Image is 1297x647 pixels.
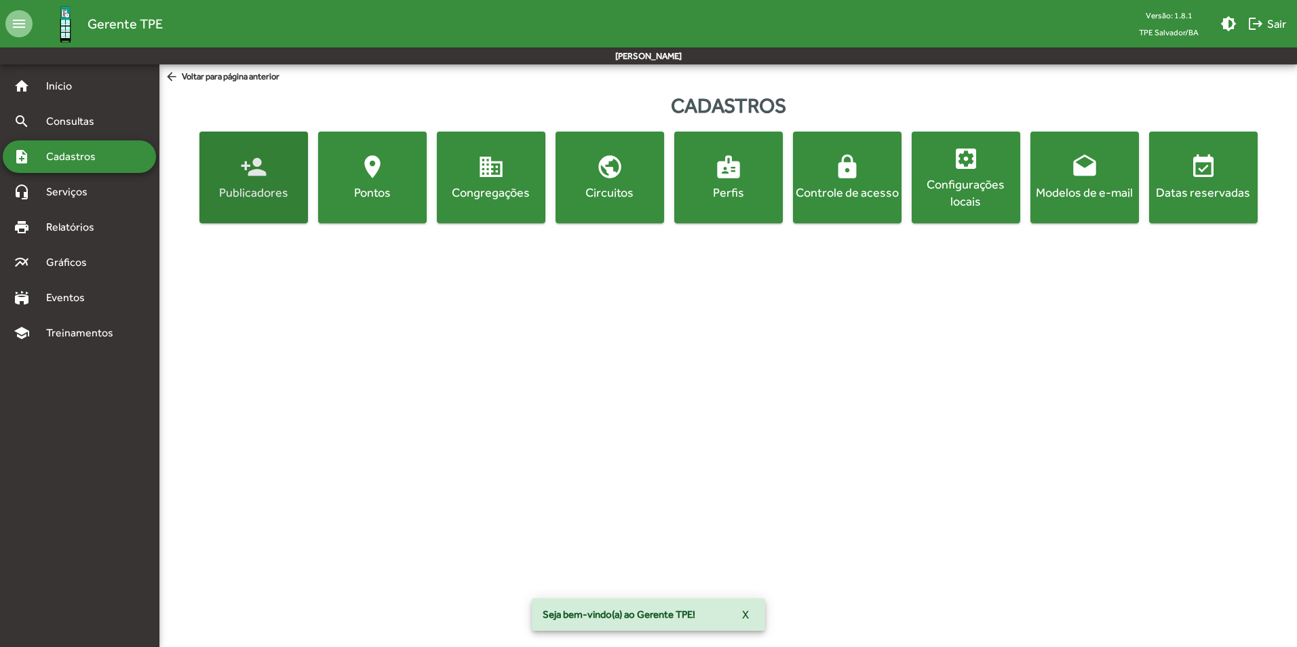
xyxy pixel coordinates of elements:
[912,132,1020,223] button: Configurações locais
[33,2,163,46] a: Gerente TPE
[834,153,861,180] mat-icon: lock
[1242,12,1292,36] button: Sair
[1128,7,1209,24] div: Versão: 1.8.1
[556,132,664,223] button: Circuitos
[742,602,749,627] span: X
[952,145,980,172] mat-icon: settings_applications
[478,153,505,180] mat-icon: domain
[159,90,1297,121] div: Cadastros
[14,78,30,94] mat-icon: home
[437,132,545,223] button: Congregações
[440,184,543,201] div: Congregações
[318,132,427,223] button: Pontos
[14,113,30,130] mat-icon: search
[1128,24,1209,41] span: TPE Salvador/BA
[1220,16,1237,32] mat-icon: brightness_medium
[240,153,267,180] mat-icon: person_add
[1071,153,1098,180] mat-icon: drafts
[1033,184,1136,201] div: Modelos de e-mail
[596,153,623,180] mat-icon: public
[321,184,424,201] div: Pontos
[914,176,1018,210] div: Configurações locais
[715,153,742,180] mat-icon: badge
[793,132,902,223] button: Controle de acesso
[1247,12,1286,36] span: Sair
[38,219,112,235] span: Relatórios
[43,2,88,46] img: Logo
[1030,132,1139,223] button: Modelos de e-mail
[543,608,695,621] span: Seja bem-vindo(a) ao Gerente TPE!
[5,10,33,37] mat-icon: menu
[38,113,112,130] span: Consultas
[38,149,113,165] span: Cadastros
[1247,16,1264,32] mat-icon: logout
[199,132,308,223] button: Publicadores
[88,13,163,35] span: Gerente TPE
[14,219,30,235] mat-icon: print
[38,78,92,94] span: Início
[14,184,30,200] mat-icon: headset_mic
[165,70,182,85] mat-icon: arrow_back
[202,184,305,201] div: Publicadores
[165,70,279,85] span: Voltar para página anterior
[38,184,106,200] span: Serviços
[677,184,780,201] div: Perfis
[359,153,386,180] mat-icon: location_on
[731,602,760,627] button: X
[1149,132,1258,223] button: Datas reservadas
[796,184,899,201] div: Controle de acesso
[1190,153,1217,180] mat-icon: event_available
[558,184,661,201] div: Circuitos
[674,132,783,223] button: Perfis
[14,149,30,165] mat-icon: note_add
[1152,184,1255,201] div: Datas reservadas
